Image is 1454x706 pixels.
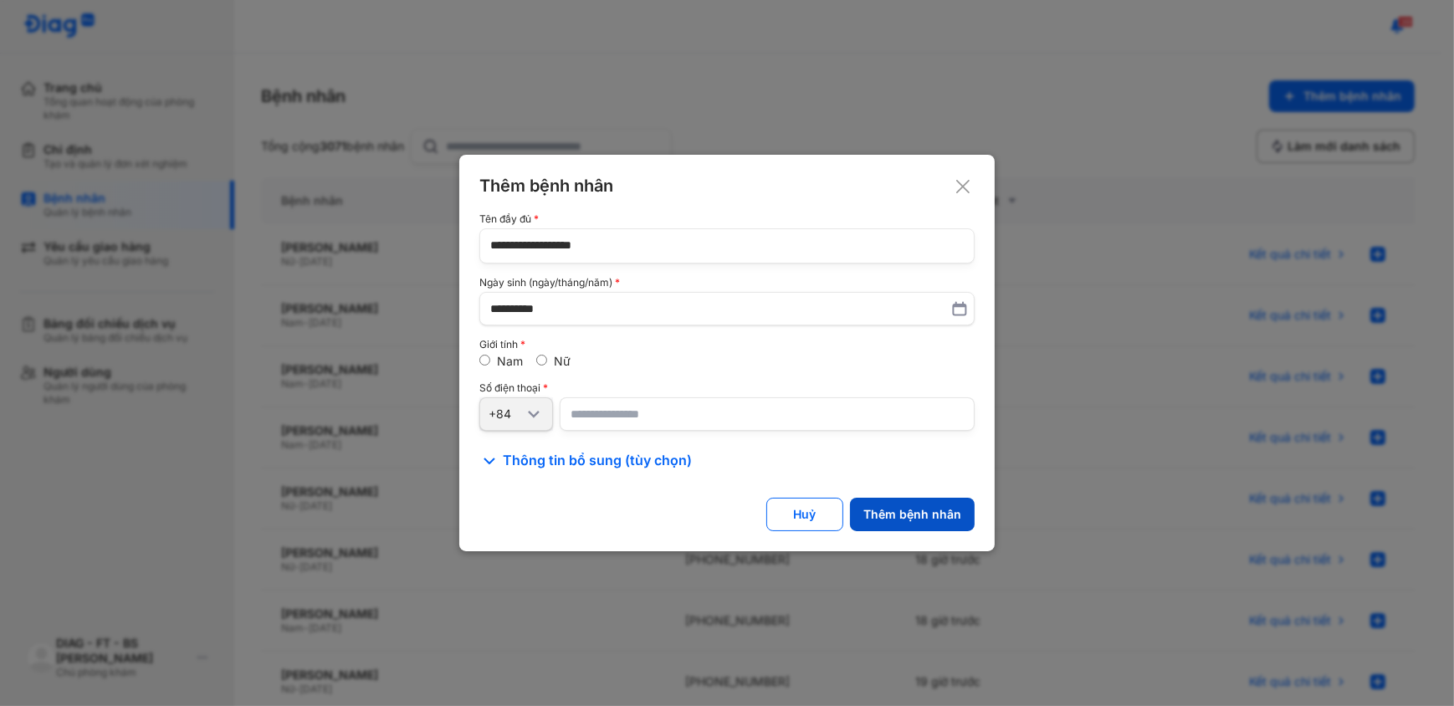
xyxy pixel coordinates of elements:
div: Ngày sinh (ngày/tháng/năm) [479,277,975,289]
div: Tên đầy đủ [479,213,975,225]
div: +84 [489,407,524,422]
label: Nam [497,354,523,368]
button: Thêm bệnh nhân [850,498,975,531]
span: Thông tin bổ sung (tùy chọn) [503,451,692,471]
div: Số điện thoại [479,382,975,394]
div: Thêm bệnh nhân [479,175,975,197]
div: Giới tính [479,339,975,350]
label: Nữ [554,354,571,368]
div: Thêm bệnh nhân [863,507,961,522]
button: Huỷ [766,498,843,531]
